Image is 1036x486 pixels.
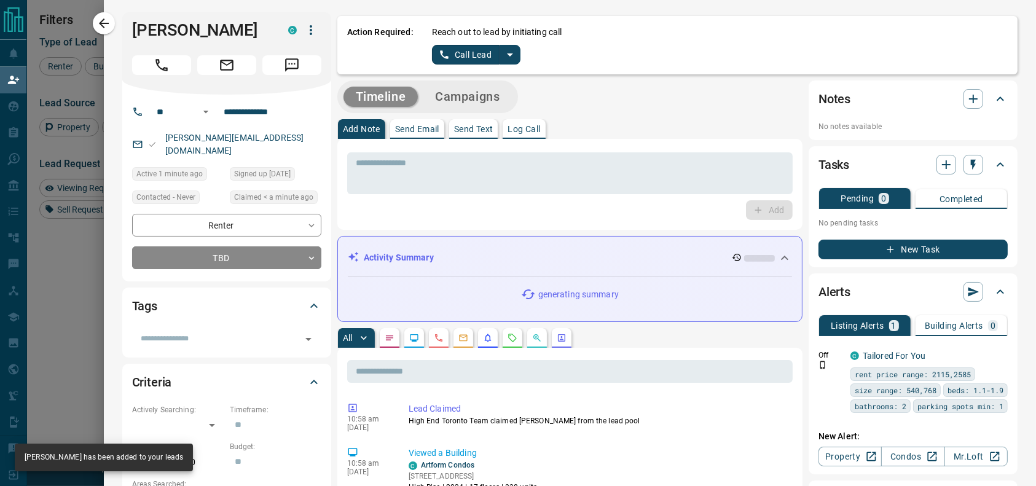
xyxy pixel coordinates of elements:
[818,84,1008,114] div: Notes
[364,251,434,264] p: Activity Summary
[831,321,884,330] p: Listing Alerts
[198,104,213,119] button: Open
[132,367,321,397] div: Criteria
[881,194,886,203] p: 0
[230,190,321,208] div: Thu Aug 14 2025
[508,125,540,133] p: Log Call
[409,447,788,460] p: Viewed a Building
[940,195,983,203] p: Completed
[855,384,936,396] span: size range: 540,768
[409,333,419,343] svg: Lead Browsing Activity
[347,468,390,476] p: [DATE]
[347,26,414,65] p: Action Required:
[136,168,203,180] span: Active 1 minute ago
[818,430,1008,443] p: New Alert:
[944,447,1008,466] a: Mr.Loft
[385,333,394,343] svg: Notes
[892,321,897,330] p: 1
[855,368,971,380] span: rent price range: 2115,2585
[348,246,792,269] div: Activity Summary
[508,333,517,343] svg: Requests
[347,415,390,423] p: 10:58 am
[395,125,439,133] p: Send Email
[197,55,256,75] span: Email
[818,361,827,369] svg: Push Notification Only
[850,351,859,360] div: condos.ca
[538,288,619,301] p: generating summary
[409,415,788,426] p: High End Toronto Team claimed [PERSON_NAME] from the lead pool
[881,447,944,466] a: Condos
[818,282,850,302] h2: Alerts
[343,125,380,133] p: Add Note
[863,351,925,361] a: Tailored For You
[855,400,906,412] span: bathrooms: 2
[230,404,321,415] p: Timeframe:
[991,321,995,330] p: 0
[432,45,521,65] div: split button
[25,447,183,468] div: [PERSON_NAME] has been added to your leads
[818,447,882,466] a: Property
[432,26,562,39] p: Reach out to lead by initiating call
[132,441,224,452] p: Search Range:
[132,167,224,184] div: Thu Aug 14 2025
[148,140,157,149] svg: Email Valid
[409,402,788,415] p: Lead Claimed
[347,423,390,432] p: [DATE]
[132,372,172,392] h2: Criteria
[818,277,1008,307] div: Alerts
[948,384,1003,396] span: beds: 1.1-1.9
[423,87,512,107] button: Campaigns
[432,45,500,65] button: Call Lead
[818,350,843,361] p: Off
[132,246,321,269] div: TBD
[132,214,321,237] div: Renter
[532,333,542,343] svg: Opportunities
[917,400,1003,412] span: parking spots min: 1
[262,55,321,75] span: Message
[300,331,317,348] button: Open
[230,167,321,184] div: Sat Jun 08 2024
[818,155,849,174] h2: Tasks
[409,471,538,482] p: [STREET_ADDRESS]
[136,191,195,203] span: Contacted - Never
[343,334,353,342] p: All
[818,89,850,109] h2: Notes
[165,133,304,155] a: [PERSON_NAME][EMAIL_ADDRESS][DOMAIN_NAME]
[132,291,321,321] div: Tags
[458,333,468,343] svg: Emails
[409,461,417,470] div: condos.ca
[818,150,1008,179] div: Tasks
[347,459,390,468] p: 10:58 am
[434,333,444,343] svg: Calls
[483,333,493,343] svg: Listing Alerts
[818,240,1008,259] button: New Task
[234,168,291,180] span: Signed up [DATE]
[132,20,270,40] h1: [PERSON_NAME]
[343,87,418,107] button: Timeline
[288,26,297,34] div: condos.ca
[132,296,157,316] h2: Tags
[557,333,567,343] svg: Agent Actions
[132,55,191,75] span: Call
[421,461,475,469] a: Artform Condos
[818,121,1008,132] p: No notes available
[230,441,321,452] p: Budget:
[234,191,313,203] span: Claimed < a minute ago
[925,321,983,330] p: Building Alerts
[454,125,493,133] p: Send Text
[818,214,1008,232] p: No pending tasks
[132,404,224,415] p: Actively Searching:
[841,194,874,203] p: Pending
